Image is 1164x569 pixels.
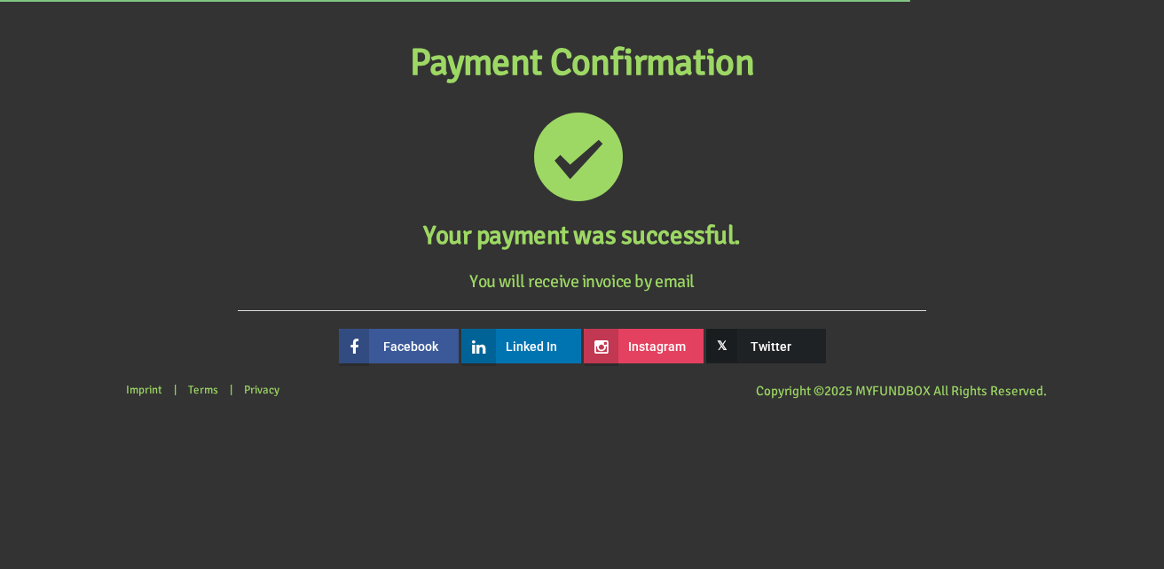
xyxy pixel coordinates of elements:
[461,329,581,363] a: Linked In
[117,374,171,406] a: Imprint
[9,220,1155,253] h1: Your payment was successful.
[706,329,737,362] b: 𝕏
[584,329,704,363] a: Instagram
[235,374,288,406] a: Privacy
[9,270,1155,292] p: You will receive invoice by email
[9,35,1155,92] p: Payment Confirmation
[706,329,826,363] a: Twitter Link
[179,374,227,406] a: Terms
[339,329,459,363] a: Facebook
[174,383,177,397] span: |
[230,383,232,397] span: |
[756,383,1047,399] span: Copyright © 2025 MYFUNDBOX All Rights Reserved.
